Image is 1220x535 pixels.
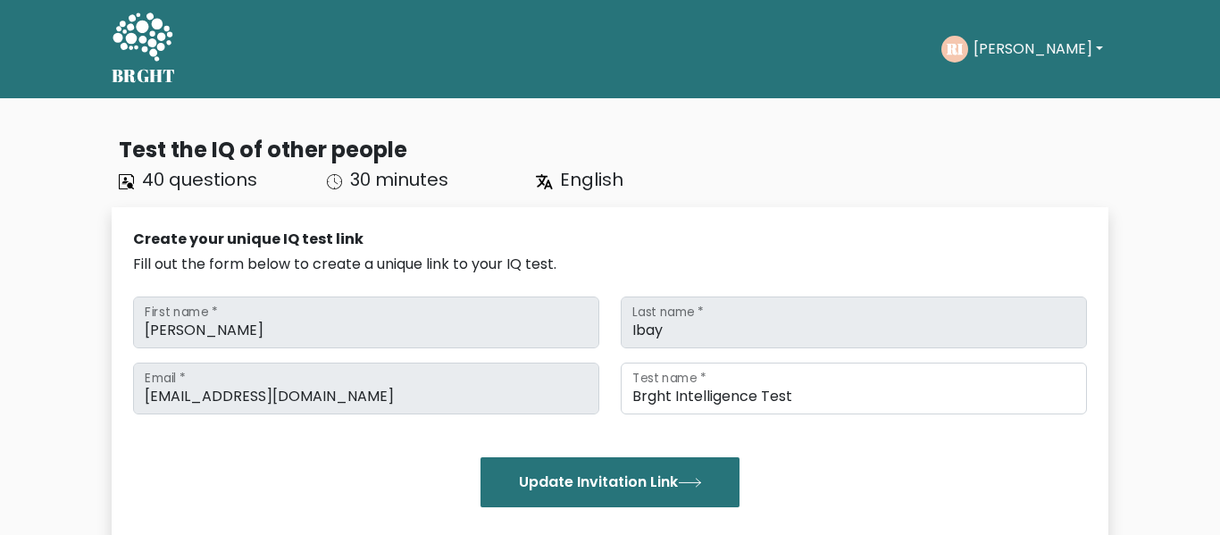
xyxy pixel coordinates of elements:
div: Create your unique IQ test link [133,229,1087,250]
div: Test the IQ of other people [119,134,1108,166]
button: Update Invitation Link [480,457,740,507]
input: Email [133,363,599,414]
span: 40 questions [142,167,257,192]
input: First name [133,297,599,348]
input: Last name [621,297,1087,348]
span: English [560,167,623,192]
a: BRGHT [112,7,176,91]
text: RI [946,38,963,59]
h5: BRGHT [112,65,176,87]
input: Test name [621,363,1087,414]
div: Fill out the form below to create a unique link to your IQ test. [133,254,1087,275]
span: 30 minutes [350,167,448,192]
button: [PERSON_NAME] [968,38,1108,61]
